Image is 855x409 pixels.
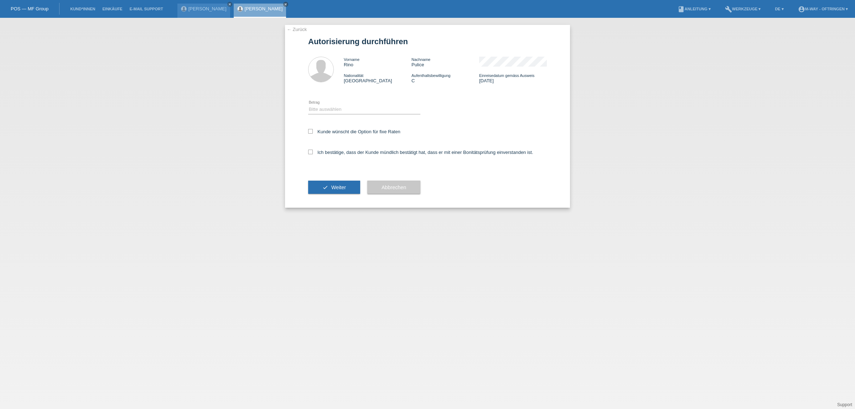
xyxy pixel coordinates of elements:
a: [PERSON_NAME] [188,6,227,11]
button: Abbrechen [367,181,420,194]
a: E-Mail Support [126,7,167,11]
div: Pulice [411,57,479,67]
i: close [284,2,287,6]
div: [DATE] [479,73,547,83]
div: C [411,73,479,83]
span: Einreisedatum gemäss Ausweis [479,73,534,78]
i: book [678,6,685,13]
h1: Autorisierung durchführen [308,37,547,46]
span: Nachname [411,57,430,62]
a: account_circlem-way - Oftringen ▾ [794,7,851,11]
a: Support [837,402,852,407]
span: Weiter [331,185,346,190]
i: check [322,185,328,190]
a: close [283,2,288,7]
a: close [227,2,232,7]
a: POS — MF Group [11,6,48,11]
a: [PERSON_NAME] [245,6,283,11]
a: Einkäufe [99,7,126,11]
a: bookAnleitung ▾ [674,7,714,11]
div: [GEOGRAPHIC_DATA] [344,73,411,83]
label: Kunde wünscht die Option für fixe Raten [308,129,400,134]
span: Abbrechen [382,185,406,190]
span: Nationalität [344,73,363,78]
button: check Weiter [308,181,360,194]
label: Ich bestätige, dass der Kunde mündlich bestätigt hat, dass er mit einer Bonitätsprüfung einversta... [308,150,533,155]
a: buildWerkzeuge ▾ [721,7,765,11]
span: Vorname [344,57,359,62]
a: DE ▾ [771,7,787,11]
div: Rino [344,57,411,67]
i: account_circle [798,6,805,13]
a: ← Zurück [287,27,307,32]
span: Aufenthaltsbewilligung [411,73,450,78]
i: close [228,2,232,6]
a: Kund*innen [67,7,99,11]
i: build [725,6,732,13]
